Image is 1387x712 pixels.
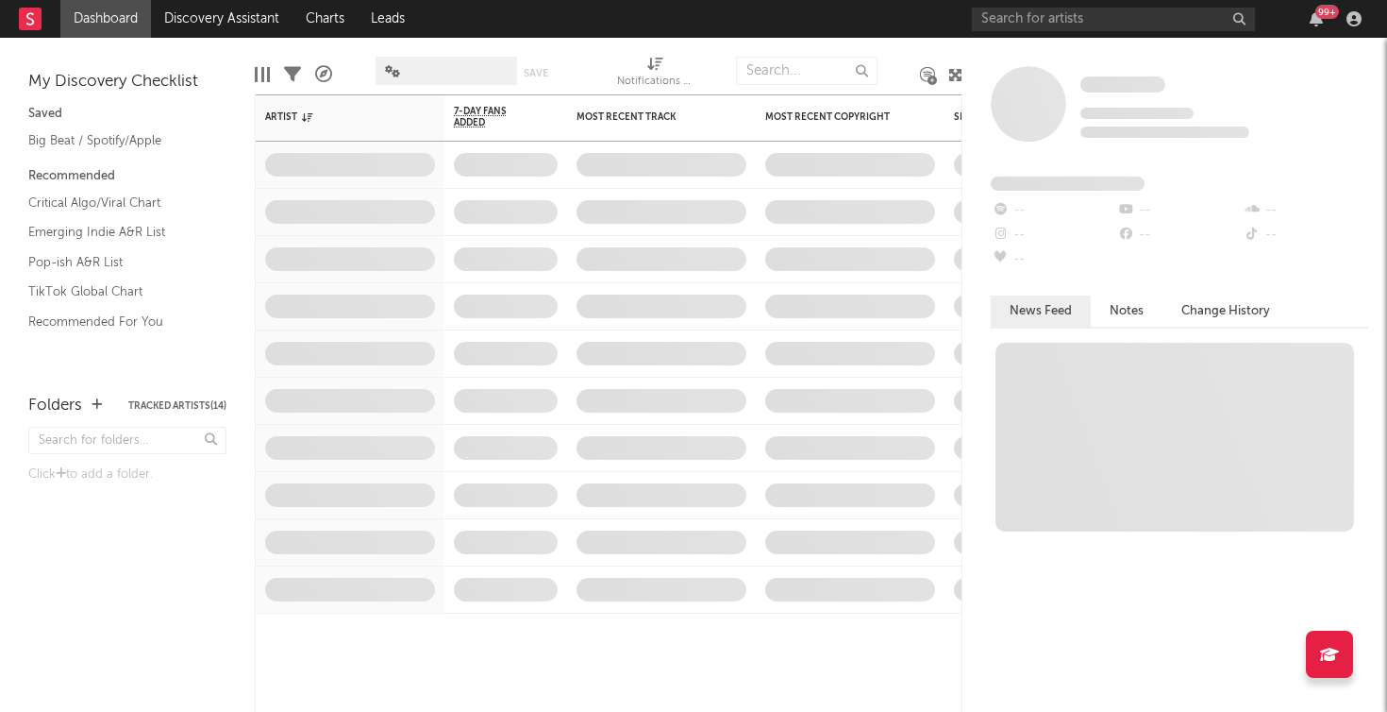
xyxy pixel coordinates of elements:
[954,111,1095,123] div: Spotify Monthly Listeners
[1080,76,1165,94] a: Some Artist
[524,68,548,78] button: Save
[617,47,693,102] div: Notifications (Artist)
[991,177,1145,191] span: Fans Added by Platform
[1091,296,1162,327] button: Notes
[28,193,208,213] a: Critical Algo/Viral Chart
[1315,5,1339,19] div: 99 +
[28,71,226,93] div: My Discovery Checklist
[1310,11,1323,26] button: 99+
[617,71,693,93] div: Notifications (Artist)
[265,111,407,123] div: Artist
[28,103,226,126] div: Saved
[28,427,226,454] input: Search for folders...
[28,222,208,243] a: Emerging Indie A&R List
[1162,296,1289,327] button: Change History
[128,401,226,411] button: Tracked Artists(14)
[28,252,208,273] a: Pop-ish A&R List
[972,8,1255,31] input: Search for artists
[1116,198,1242,223] div: --
[1080,108,1194,119] span: Tracking Since: [DATE]
[28,395,82,417] div: Folders
[28,281,208,302] a: TikTok Global Chart
[1080,127,1249,138] span: 0 fans last week
[765,111,907,123] div: Most Recent Copyright
[1243,223,1368,247] div: --
[28,464,226,486] div: Click to add a folder.
[991,247,1116,272] div: --
[1080,76,1165,93] span: Some Artist
[255,47,270,102] div: Edit Columns
[454,106,529,128] span: 7-Day Fans Added
[577,111,718,123] div: Most Recent Track
[315,47,332,102] div: A&R Pipeline
[991,296,1091,327] button: News Feed
[736,57,877,85] input: Search...
[28,130,208,151] a: Big Beat / Spotify/Apple
[991,223,1116,247] div: --
[28,165,226,188] div: Recommended
[991,198,1116,223] div: --
[1116,223,1242,247] div: --
[284,47,301,102] div: Filters
[28,312,208,332] a: Recommended For You
[1243,198,1368,223] div: --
